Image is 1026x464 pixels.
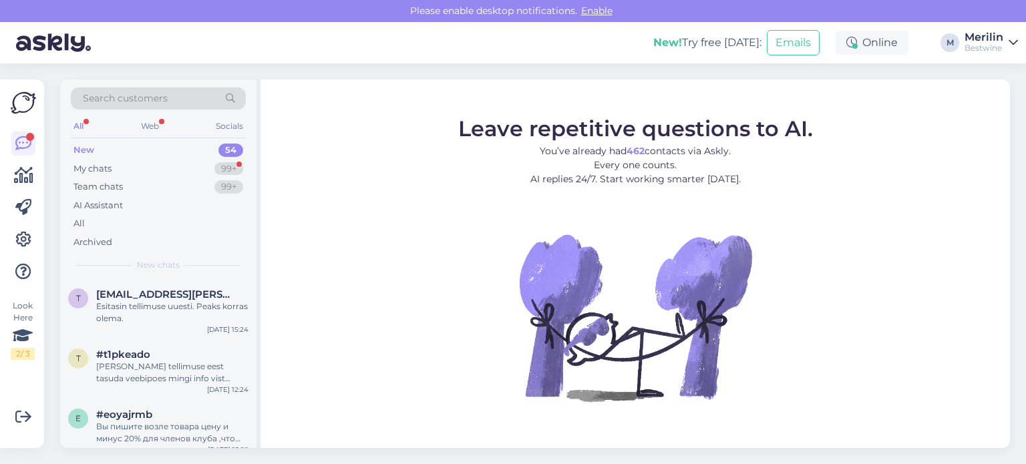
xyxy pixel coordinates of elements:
div: Look Here [11,300,35,360]
div: [PERSON_NAME] tellimuse eest tasuda veebipoes mingi info vist puudub ei suuda aru saada mis puudub [96,361,248,385]
p: You’ve already had contacts via Askly. Every one counts. AI replies 24/7. Start working smarter [... [458,144,813,186]
b: New! [653,36,682,49]
div: Archived [73,236,112,249]
span: Enable [577,5,617,17]
img: No Chat active [515,197,755,437]
div: All [71,118,86,135]
span: t [76,353,81,363]
span: e [75,413,81,423]
div: Online [836,31,908,55]
span: t [76,293,81,303]
b: 462 [627,145,645,157]
span: tiik.carl@gmail.com [96,288,235,300]
div: Web [138,118,162,135]
div: [DATE] 15:24 [207,324,248,334]
div: [DATE] 15:29 [208,445,248,455]
div: Team chats [73,180,123,194]
div: AI Assistant [73,199,123,212]
div: 54 [218,144,243,157]
div: New [73,144,94,157]
div: Merilin [965,32,1003,43]
div: 99+ [214,180,243,194]
a: MerilinBestwine [965,32,1018,53]
span: Search customers [83,91,168,105]
div: 2 / 3 [11,348,35,360]
span: New chats [137,259,180,271]
button: Emails [767,30,820,55]
div: My chats [73,162,112,176]
div: All [73,217,85,230]
div: 99+ [214,162,243,176]
div: M [940,33,959,52]
div: [DATE] 12:24 [207,385,248,395]
div: Bestwine [965,43,1003,53]
img: Askly Logo [11,90,36,115]
span: #eoyajrmb [96,409,152,421]
span: #t1pkeado [96,349,150,361]
div: Esitasin tellimuse uuesti. Peaks korras olema. [96,300,248,324]
span: Leave repetitive questions to AI. [458,115,813,142]
div: Try free [DATE]: [653,35,761,51]
div: Вы пишите возле товара цену и минус 20% для членов клуба ,что это значит??? [96,421,248,445]
div: Socials [213,118,246,135]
